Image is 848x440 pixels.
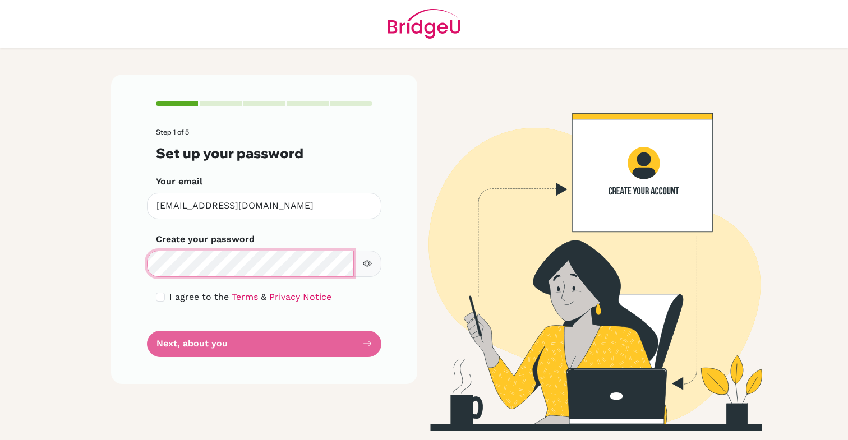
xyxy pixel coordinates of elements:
[156,128,189,136] span: Step 1 of 5
[261,291,266,302] span: &
[269,291,331,302] a: Privacy Notice
[156,145,372,161] h3: Set up your password
[156,175,202,188] label: Your email
[147,193,381,219] input: Insert your email*
[232,291,258,302] a: Terms
[156,233,255,246] label: Create your password
[169,291,229,302] span: I agree to the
